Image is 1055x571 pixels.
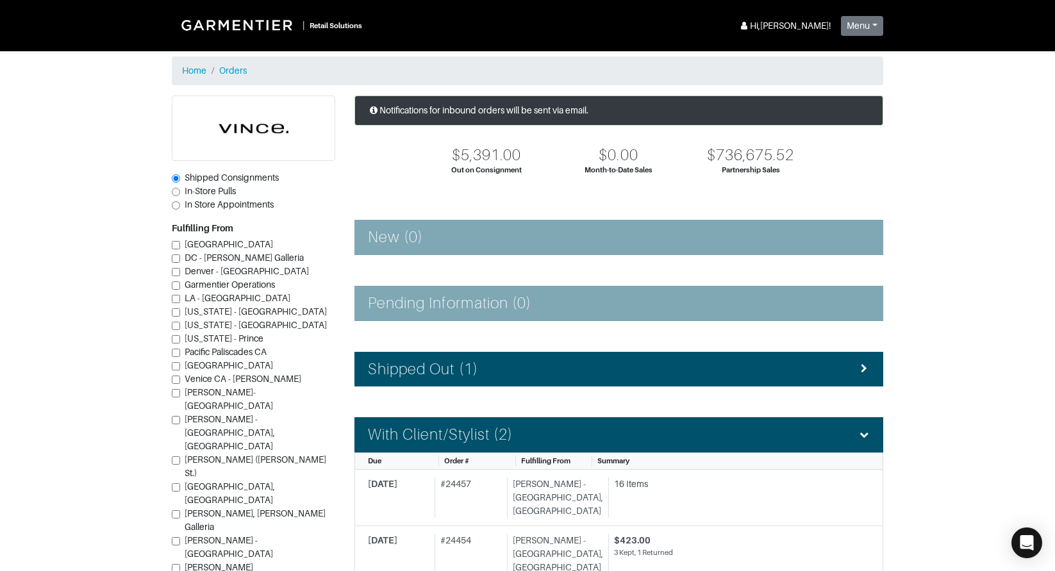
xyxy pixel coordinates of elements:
[185,293,290,303] span: LA - [GEOGRAPHIC_DATA]
[507,477,603,518] div: [PERSON_NAME] - [GEOGRAPHIC_DATA], [GEOGRAPHIC_DATA]
[368,228,423,247] h4: New (0)
[451,165,522,176] div: Out on Consignment
[172,335,180,343] input: [US_STATE] - Prince
[185,239,273,249] span: [GEOGRAPHIC_DATA]
[722,165,780,176] div: Partnership Sales
[444,457,469,465] span: Order #
[841,16,883,36] button: Menu
[303,19,304,32] div: |
[182,65,206,76] a: Home
[185,320,327,330] span: [US_STATE] - [GEOGRAPHIC_DATA]
[614,477,860,491] div: 16 Items
[368,535,397,545] span: [DATE]
[707,146,795,165] div: $736,675.52
[435,477,502,518] div: # 24457
[172,295,180,303] input: LA - [GEOGRAPHIC_DATA]
[185,374,301,384] span: Venice CA - [PERSON_NAME]
[185,279,275,290] span: Garmentier Operations
[185,199,274,210] span: In Store Appointments
[172,416,180,424] input: [PERSON_NAME] - [GEOGRAPHIC_DATA], [GEOGRAPHIC_DATA]
[310,22,362,29] small: Retail Solutions
[172,483,180,492] input: [GEOGRAPHIC_DATA], [GEOGRAPHIC_DATA]
[368,479,397,489] span: [DATE]
[219,65,247,76] a: Orders
[172,376,180,384] input: Venice CA - [PERSON_NAME]
[172,362,180,370] input: [GEOGRAPHIC_DATA]
[738,19,831,33] div: Hi, [PERSON_NAME] !
[185,172,279,183] span: Shipped Consignments
[521,457,570,465] span: Fulfilling From
[172,510,180,518] input: [PERSON_NAME], [PERSON_NAME] Galleria
[185,347,267,357] span: Pacific Paliscades CA
[185,186,236,196] span: In-Store Pulls
[597,457,629,465] span: Summary
[185,508,326,532] span: [PERSON_NAME], [PERSON_NAME] Galleria
[172,389,180,397] input: [PERSON_NAME]-[GEOGRAPHIC_DATA]
[185,481,275,505] span: [GEOGRAPHIC_DATA], [GEOGRAPHIC_DATA]
[614,547,860,558] div: 3 Kept, 1 Returned
[368,294,531,313] h4: Pending Information (0)
[172,254,180,263] input: DC - [PERSON_NAME] Galleria
[452,146,521,165] div: $5,391.00
[185,266,309,276] span: Denver - [GEOGRAPHIC_DATA]
[172,268,180,276] input: Denver - [GEOGRAPHIC_DATA]
[185,360,273,370] span: [GEOGRAPHIC_DATA]
[1011,527,1042,558] div: Open Intercom Messenger
[172,537,180,545] input: [PERSON_NAME] - [GEOGRAPHIC_DATA]
[172,222,233,235] label: Fulfilling From
[172,281,180,290] input: Garmentier Operations
[174,13,303,37] img: Garmentier
[185,535,273,559] span: [PERSON_NAME] - [GEOGRAPHIC_DATA]
[599,146,638,165] div: $0.00
[172,456,180,465] input: [PERSON_NAME] ([PERSON_NAME] St.)
[368,426,513,444] h4: With Client/Stylist (2)
[172,349,180,357] input: Pacific Paliscades CA
[172,322,180,330] input: [US_STATE] - [GEOGRAPHIC_DATA]
[172,201,180,210] input: In Store Appointments
[172,174,180,183] input: Shipped Consignments
[172,188,180,196] input: In-Store Pulls
[185,454,326,478] span: [PERSON_NAME] ([PERSON_NAME] St.)
[185,387,273,411] span: [PERSON_NAME]-[GEOGRAPHIC_DATA]
[172,96,335,160] img: cyAkLTq7csKWtL9WARqkkVaF.png
[185,333,263,343] span: [US_STATE] - Prince
[354,95,883,126] div: Notifications for inbound orders will be sent via email.
[614,534,860,547] div: $423.00
[368,360,478,379] h4: Shipped Out (1)
[172,10,367,40] a: |Retail Solutions
[172,56,883,85] nav: breadcrumb
[185,252,304,263] span: DC - [PERSON_NAME] Galleria
[172,308,180,317] input: [US_STATE] - [GEOGRAPHIC_DATA]
[368,457,381,465] span: Due
[185,306,327,317] span: [US_STATE] - [GEOGRAPHIC_DATA]
[585,165,652,176] div: Month-to-Date Sales
[185,414,275,451] span: [PERSON_NAME] - [GEOGRAPHIC_DATA], [GEOGRAPHIC_DATA]
[172,241,180,249] input: [GEOGRAPHIC_DATA]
